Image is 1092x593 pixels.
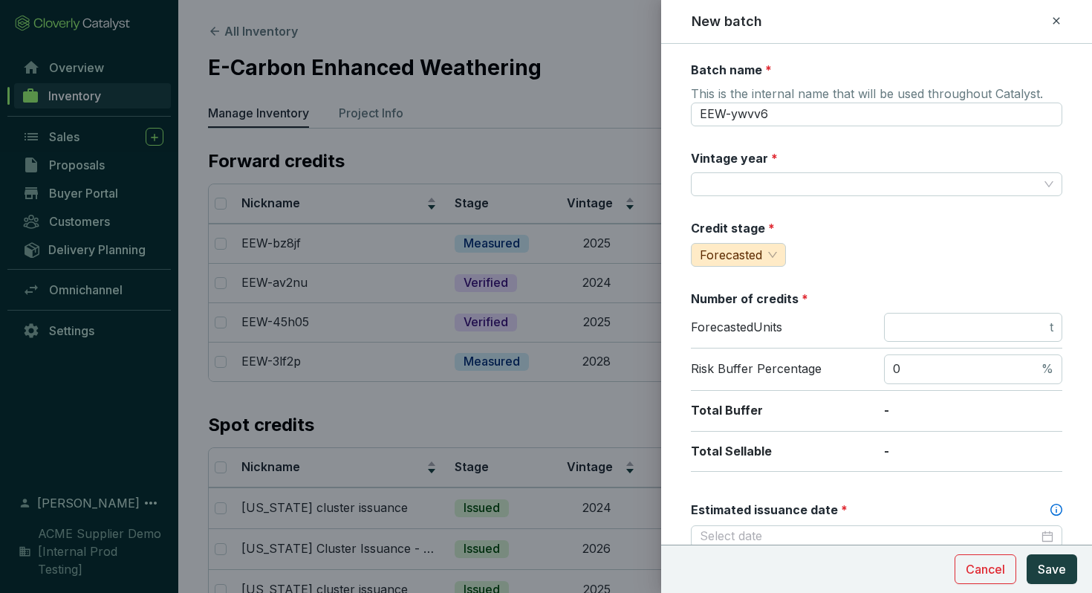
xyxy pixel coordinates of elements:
span: This is the internal name that will be used throughout Catalyst. [691,86,1043,104]
p: Total Sellable [691,444,869,460]
h2: New batch [692,12,762,31]
p: Total Buffer [691,403,869,419]
label: Batch name [691,62,772,78]
button: Save [1027,554,1077,584]
label: Estimated issuance date [691,502,848,518]
label: Vintage year [691,150,778,166]
span: Cancel [966,560,1005,578]
p: Forecasted Units [691,320,869,336]
span: % [1041,361,1053,377]
span: Forecasted [700,247,762,262]
p: Risk Buffer Percentage [691,361,869,377]
button: Cancel [955,554,1016,584]
label: Credit stage [691,220,775,236]
span: t [1050,320,1053,336]
p: - [884,444,1062,460]
label: Number of credits [691,291,808,307]
span: Save [1038,560,1066,578]
p: - [884,403,1062,419]
input: Select date [700,528,1039,545]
